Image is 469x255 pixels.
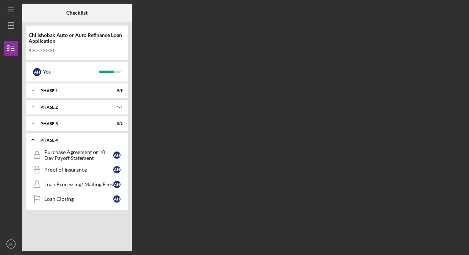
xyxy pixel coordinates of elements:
[43,65,99,78] div: You
[44,181,113,187] div: Loan Processing/ Mailing Fees
[44,196,113,202] div: Loan Closing
[40,138,119,142] div: Phase 4
[44,149,113,161] div: Purchase Agreement or 10 Day Payoff Statement
[113,151,121,159] div: A H
[110,105,123,109] div: 1 / 1
[110,121,123,126] div: 0 / 1
[29,148,125,162] a: Purchase Agreement or 10 Day Payoff StatementAH
[29,48,125,53] div: $30,000.00
[113,166,121,173] div: A H
[40,89,104,93] div: Phase 1
[40,105,104,109] div: Phase 2
[29,192,125,206] a: Loan ClosingAH
[66,10,88,16] b: Checklist
[29,162,125,177] a: Proof of InsuranceAH
[29,177,125,192] a: Loan Processing/ Mailing FeesAH
[113,181,121,188] div: A H
[29,32,125,44] div: Chi Ishobak Auto or Auto Refinance Loan Application
[44,167,113,173] div: Proof of Insurance
[110,89,123,93] div: 9 / 9
[4,237,18,251] button: AH
[8,242,13,246] text: AH
[113,195,121,203] div: A H
[33,68,41,76] div: A H
[40,121,104,126] div: Phase 3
